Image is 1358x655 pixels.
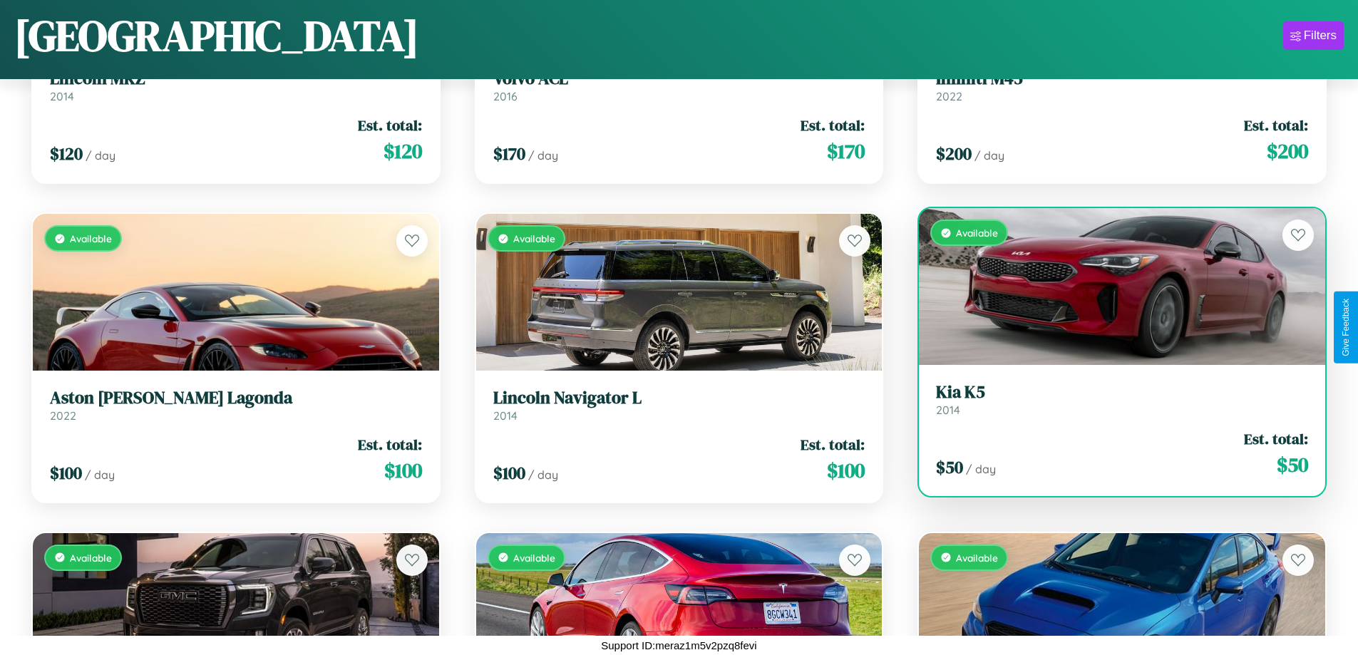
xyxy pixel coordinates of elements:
[493,388,865,408] h3: Lincoln Navigator L
[1277,450,1308,479] span: $ 50
[956,552,998,564] span: Available
[936,403,960,417] span: 2014
[85,468,115,482] span: / day
[513,552,555,564] span: Available
[956,227,998,239] span: Available
[493,142,525,165] span: $ 170
[936,455,963,479] span: $ 50
[384,456,422,485] span: $ 100
[50,461,82,485] span: $ 100
[1341,299,1351,356] div: Give Feedback
[1244,428,1308,449] span: Est. total:
[50,388,422,423] a: Aston [PERSON_NAME] Lagonda2022
[936,142,972,165] span: $ 200
[50,68,422,89] h3: Lincoln MKZ
[493,461,525,485] span: $ 100
[601,636,756,655] p: Support ID: meraz1m5v2pzq8fevi
[936,382,1308,417] a: Kia K52014
[358,434,422,455] span: Est. total:
[70,232,112,244] span: Available
[358,115,422,135] span: Est. total:
[493,388,865,423] a: Lincoln Navigator L2014
[528,148,558,163] span: / day
[493,68,865,89] h3: Volvo ACL
[50,89,74,103] span: 2014
[513,232,555,244] span: Available
[827,137,865,165] span: $ 170
[966,462,996,476] span: / day
[14,6,419,65] h1: [GEOGRAPHIC_DATA]
[801,434,865,455] span: Est. total:
[50,142,83,165] span: $ 120
[493,89,518,103] span: 2016
[936,68,1308,103] a: Infiniti M452022
[70,552,112,564] span: Available
[1267,137,1308,165] span: $ 200
[50,388,422,408] h3: Aston [PERSON_NAME] Lagonda
[1283,21,1344,50] button: Filters
[801,115,865,135] span: Est. total:
[827,456,865,485] span: $ 100
[936,89,962,103] span: 2022
[974,148,1004,163] span: / day
[384,137,422,165] span: $ 120
[936,68,1308,89] h3: Infiniti M45
[1244,115,1308,135] span: Est. total:
[528,468,558,482] span: / day
[1304,29,1337,43] div: Filters
[493,68,865,103] a: Volvo ACL2016
[50,68,422,103] a: Lincoln MKZ2014
[493,408,518,423] span: 2014
[936,382,1308,403] h3: Kia K5
[50,408,76,423] span: 2022
[86,148,115,163] span: / day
